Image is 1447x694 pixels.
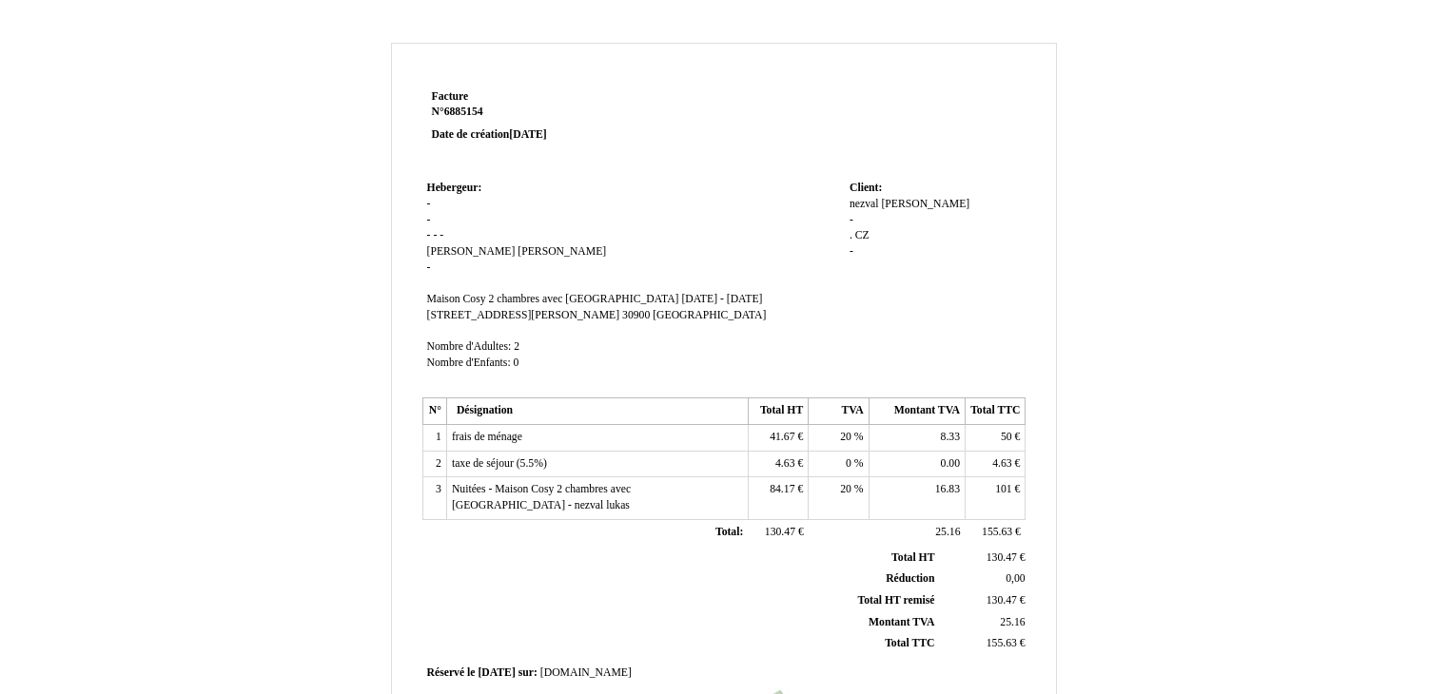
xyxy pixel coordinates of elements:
span: Nuitées - Maison Cosy 2 chambres avec [GEOGRAPHIC_DATA] - nezval lukas [452,483,631,511]
span: Total: [715,526,743,538]
span: sur: [518,666,538,679]
span: 130.47 [987,551,1017,564]
th: TVA [809,398,869,425]
span: 41.67 [770,431,794,443]
span: 4.63 [992,457,1011,470]
td: € [748,425,808,452]
span: 101 [995,483,1012,495]
span: 20 [840,483,851,495]
th: N° [422,398,446,425]
span: 2 [514,340,519,353]
span: - [433,229,437,241]
span: 30900 [622,309,650,321]
td: € [938,548,1028,569]
span: 0 [514,357,519,369]
span: 8.33 [941,431,960,443]
td: € [966,519,1026,546]
span: - [427,261,431,274]
span: Facture [432,90,469,103]
span: Total TTC [885,637,934,649]
span: 155.63 [987,637,1017,649]
span: [PERSON_NAME] [518,245,606,258]
span: [DATE] [509,128,546,141]
span: Nombre d'Adultes: [427,340,512,353]
span: [GEOGRAPHIC_DATA] [653,309,766,321]
span: - [427,229,431,241]
span: 50 [1001,431,1012,443]
td: € [966,425,1026,452]
span: Nombre d'Enfants: [427,357,511,369]
span: Hebergeur: [427,182,482,194]
span: 155.63 [982,526,1012,538]
span: 130.47 [765,526,795,538]
span: CZ [855,229,870,241]
span: [DOMAIN_NAME] [540,666,632,679]
strong: N° [432,105,659,120]
span: [PERSON_NAME] [427,245,516,258]
td: 3 [422,477,446,519]
span: Réservé le [427,666,476,679]
td: € [748,519,808,546]
span: 16.83 [935,483,960,495]
td: € [966,477,1026,519]
span: Maison Cosy 2 chambres avec [GEOGRAPHIC_DATA] [427,293,679,305]
td: € [938,590,1028,612]
td: € [938,633,1028,655]
td: € [748,451,808,477]
span: nezval [850,198,879,210]
strong: Date de création [432,128,547,141]
span: 0,00 [1006,572,1025,585]
span: Client: [850,182,882,194]
td: 1 [422,425,446,452]
th: Total HT [748,398,808,425]
span: - [427,214,431,226]
span: 4.63 [775,457,794,470]
th: Désignation [446,398,748,425]
td: % [809,425,869,452]
span: 130.47 [987,594,1017,607]
span: [STREET_ADDRESS][PERSON_NAME] [427,309,620,321]
span: . [850,229,852,241]
span: Montant TVA [869,616,934,628]
span: - [850,214,853,226]
span: 6885154 [444,106,483,118]
span: 0 [846,457,851,470]
span: 25.16 [1000,616,1025,628]
span: - [427,198,431,210]
span: 25.16 [935,526,960,538]
td: % [809,477,869,519]
span: 84.17 [770,483,794,495]
span: [PERSON_NAME] [881,198,969,210]
span: Total HT [891,551,934,564]
th: Total TTC [966,398,1026,425]
span: frais de ménage [452,431,522,443]
td: € [966,451,1026,477]
td: € [748,477,808,519]
span: - [440,229,443,241]
span: Total HT remisé [857,594,934,607]
span: - [850,245,853,258]
span: 0.00 [941,457,960,470]
span: 20 [840,431,851,443]
span: taxe de séjour (5.5%) [452,457,547,470]
span: [DATE] - [DATE] [681,293,762,305]
span: [DATE] [478,666,515,679]
th: Montant TVA [869,398,965,425]
td: % [809,451,869,477]
td: 2 [422,451,446,477]
span: Réduction [886,572,934,585]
